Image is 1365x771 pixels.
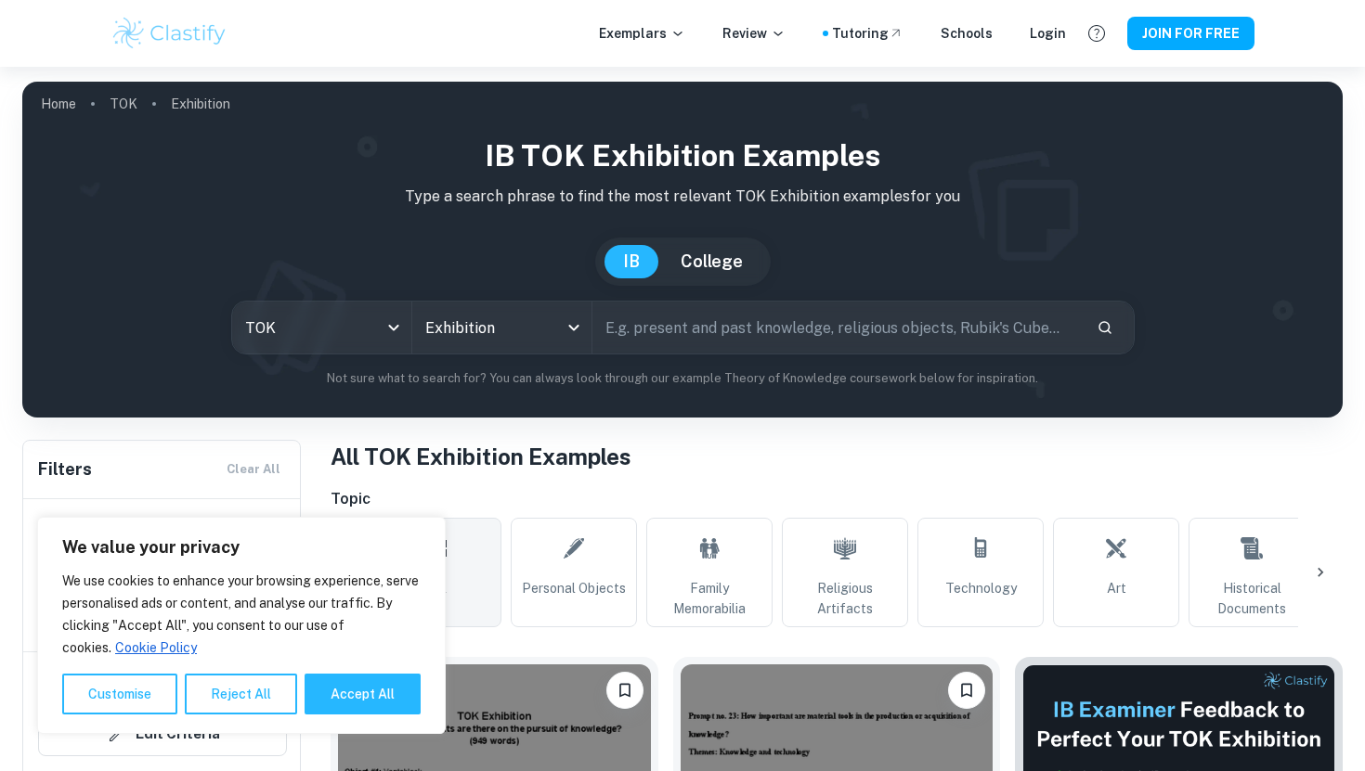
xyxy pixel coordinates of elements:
a: Cookie Policy [114,639,198,656]
button: Help and Feedback [1081,18,1112,49]
button: College [662,245,761,278]
p: Review [722,23,786,44]
button: Reject All [185,674,297,714]
button: JOIN FOR FREE [1127,17,1254,50]
a: Schools [941,23,993,44]
button: Search [1089,312,1121,343]
button: Please log in to bookmark exemplars [606,672,643,709]
h1: All TOK Exhibition Examples [331,440,1343,473]
span: Religious Artifacts [790,578,900,619]
p: We value your privacy [62,536,421,559]
p: Not sure what to search for? You can always look through our example Theory of Knowledge coursewo... [37,369,1328,388]
p: We use cookies to enhance your browsing experience, serve personalised ads or content, and analys... [62,570,421,659]
p: Exemplars [599,23,685,44]
img: profile cover [22,82,1343,418]
button: Accept All [305,674,421,714]
div: TOK [232,302,411,353]
h6: Topic [331,488,1343,510]
a: Tutoring [832,23,903,44]
button: Customise [62,674,177,714]
span: Personal Objects [522,578,626,598]
span: Historical Documents [1197,578,1306,619]
p: Type a search phrase to find the most relevant TOK Exhibition examples for you [37,186,1328,208]
button: IB [604,245,658,278]
img: Clastify logo [110,15,228,52]
a: TOK [110,91,137,117]
p: Exhibition [171,94,230,114]
span: Technology [945,578,1017,598]
span: Family Memorabilia [655,578,764,619]
a: Login [1030,23,1066,44]
a: Home [41,91,76,117]
div: Exhibition [412,302,591,353]
span: Art [1107,578,1126,598]
h1: IB TOK Exhibition examples [37,134,1328,178]
button: Please log in to bookmark exemplars [948,672,985,709]
div: We value your privacy [37,517,446,734]
input: E.g. present and past knowledge, religious objects, Rubik's Cube... [592,302,1082,353]
button: Edit Criteria [38,712,287,756]
h6: Filters [38,456,92,482]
